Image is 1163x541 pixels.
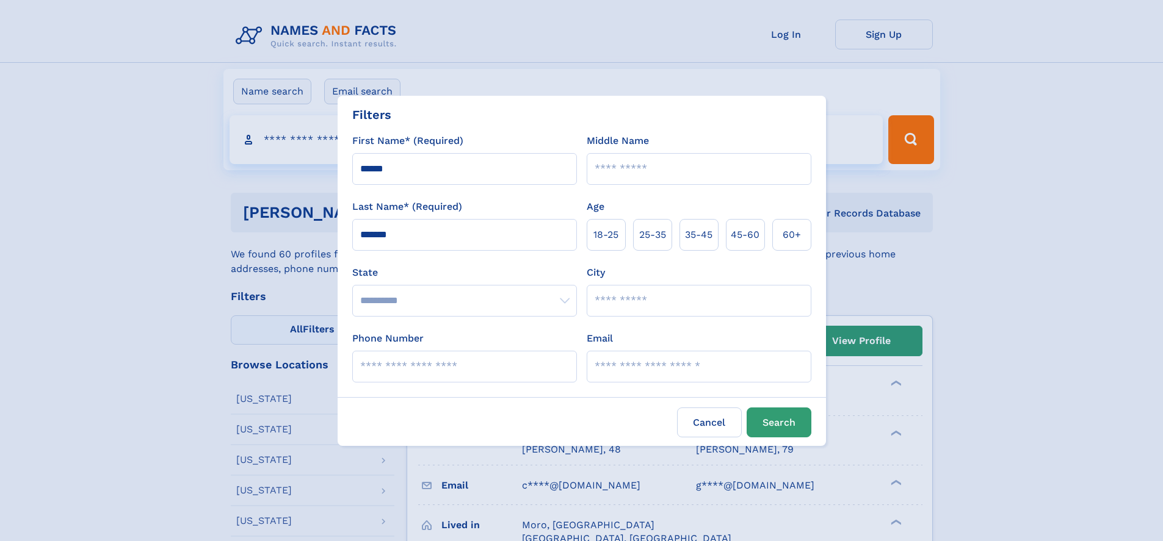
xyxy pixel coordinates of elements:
label: Middle Name [587,134,649,148]
div: Filters [352,106,391,124]
label: State [352,265,577,280]
label: First Name* (Required) [352,134,463,148]
label: Last Name* (Required) [352,199,462,214]
span: 60+ [783,228,801,242]
label: Email [587,331,613,346]
span: 35‑45 [685,228,712,242]
span: 25‑35 [639,228,666,242]
button: Search [747,407,811,437]
label: Phone Number [352,331,424,346]
span: 45‑60 [731,228,759,242]
span: 18‑25 [593,228,618,242]
label: Cancel [677,407,742,437]
label: Age [587,199,604,214]
label: City [587,265,605,280]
